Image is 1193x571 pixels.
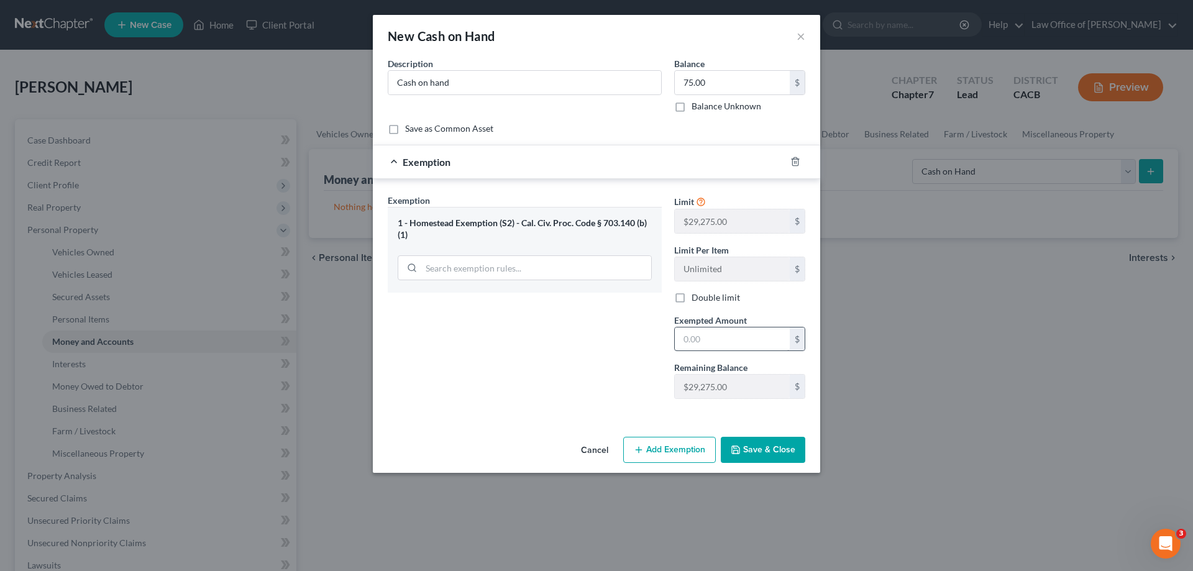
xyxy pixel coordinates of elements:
[790,71,805,94] div: $
[674,315,747,326] span: Exempted Amount
[1176,529,1186,539] span: 3
[674,196,694,207] span: Limit
[388,71,661,94] input: Describe...
[388,27,495,45] div: New Cash on Hand
[721,437,805,463] button: Save & Close
[421,256,651,280] input: Search exemption rules...
[403,156,450,168] span: Exemption
[405,122,493,135] label: Save as Common Asset
[388,195,430,206] span: Exemption
[692,291,740,304] label: Double limit
[675,327,790,351] input: 0.00
[675,257,790,281] input: --
[790,327,805,351] div: $
[623,437,716,463] button: Add Exemption
[790,375,805,398] div: $
[675,209,790,233] input: --
[571,438,618,463] button: Cancel
[674,361,747,374] label: Remaining Balance
[790,209,805,233] div: $
[674,244,729,257] label: Limit Per Item
[797,29,805,43] button: ×
[790,257,805,281] div: $
[1151,529,1181,559] iframe: Intercom live chat
[675,71,790,94] input: 0.00
[388,58,433,69] span: Description
[692,100,761,112] label: Balance Unknown
[675,375,790,398] input: --
[398,217,652,240] div: 1 - Homestead Exemption (S2) - Cal. Civ. Proc. Code § 703.140 (b)(1)
[674,57,705,70] label: Balance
